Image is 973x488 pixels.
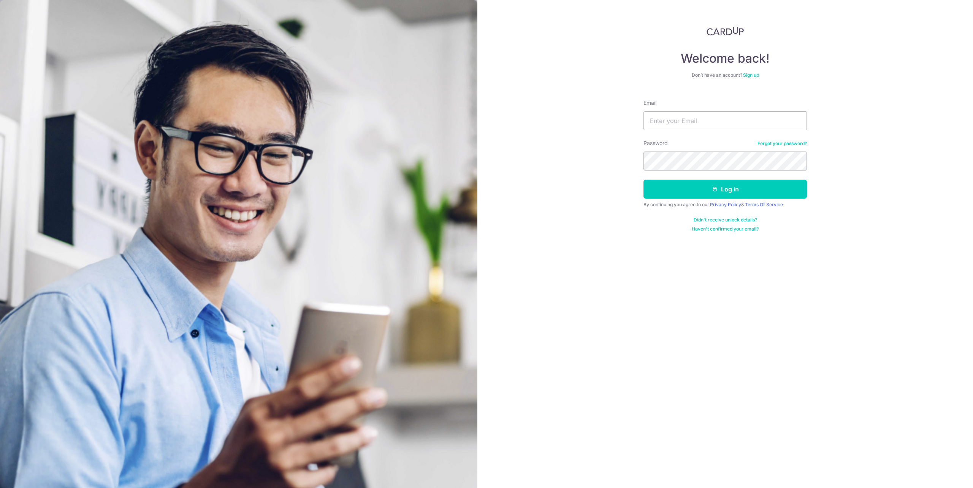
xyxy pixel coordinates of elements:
a: Sign up [743,72,759,78]
label: Password [643,139,668,147]
label: Email [643,99,656,107]
a: Haven't confirmed your email? [692,226,759,232]
button: Log in [643,180,807,199]
h4: Welcome back! [643,51,807,66]
a: Terms Of Service [745,202,783,207]
a: Forgot your password? [757,141,807,147]
a: Privacy Policy [710,202,741,207]
a: Didn't receive unlock details? [694,217,757,223]
div: Don’t have an account? [643,72,807,78]
input: Enter your Email [643,111,807,130]
img: CardUp Logo [707,27,744,36]
div: By continuing you agree to our & [643,202,807,208]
